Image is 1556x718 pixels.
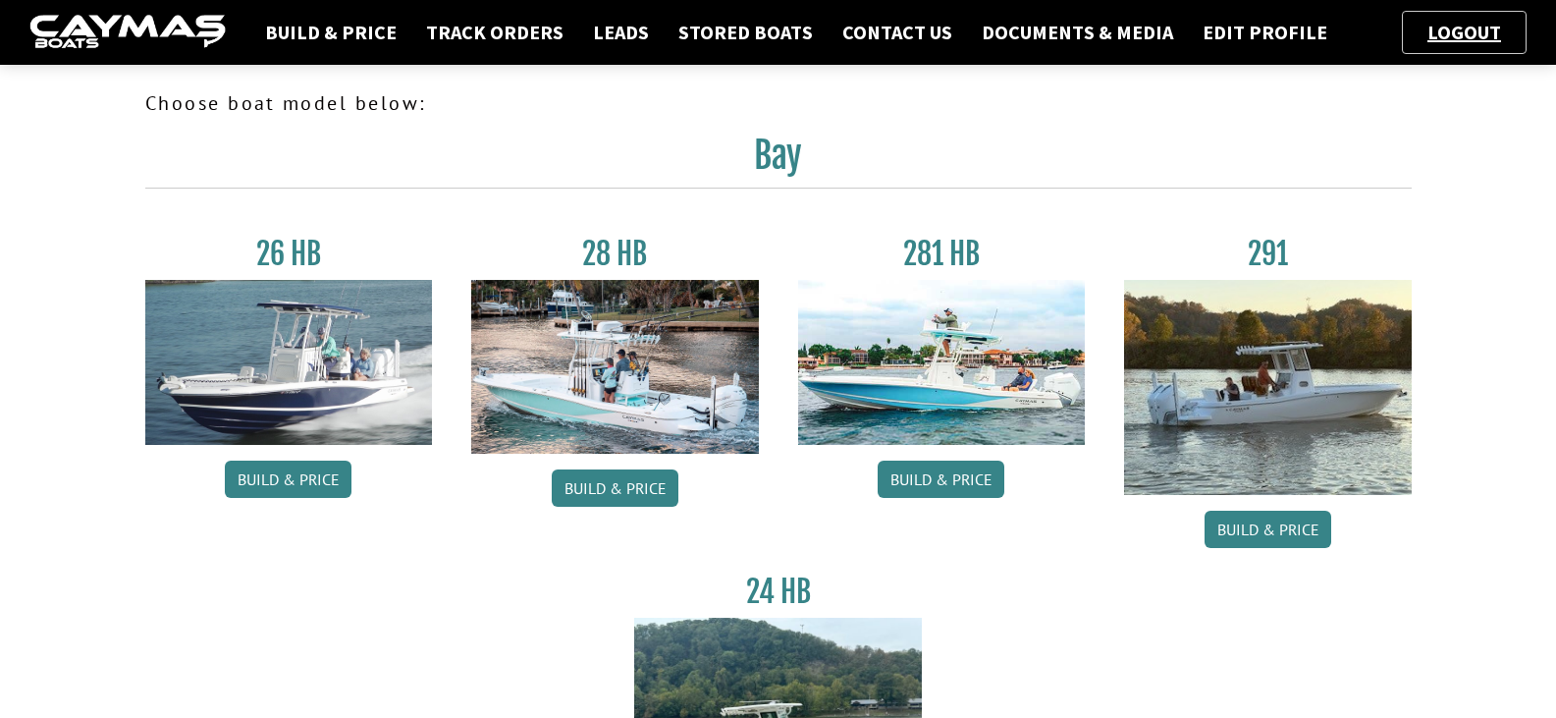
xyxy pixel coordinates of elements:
a: Contact Us [832,20,962,45]
h3: 291 [1124,236,1412,272]
a: Logout [1418,20,1511,44]
h3: 28 HB [471,236,759,272]
a: Track Orders [416,20,573,45]
img: 28-hb-twin.jpg [798,280,1086,445]
a: Edit Profile [1193,20,1337,45]
h2: Bay [145,134,1412,189]
img: 26_new_photo_resized.jpg [145,280,433,445]
a: Build & Price [1205,511,1331,548]
a: Leads [583,20,659,45]
a: Stored Boats [669,20,823,45]
h3: 26 HB [145,236,433,272]
p: Choose boat model below: [145,88,1412,118]
img: 291_Thumbnail.jpg [1124,280,1412,495]
h3: 24 HB [634,574,922,610]
a: Build & Price [225,461,351,498]
a: Documents & Media [972,20,1183,45]
img: caymas-dealer-connect-2ed40d3bc7270c1d8d7ffb4b79bf05adc795679939227970def78ec6f6c03838.gif [29,15,226,51]
img: 28_hb_thumbnail_for_caymas_connect.jpg [471,280,759,454]
a: Build & Price [255,20,406,45]
a: Build & Price [878,461,1004,498]
h3: 281 HB [798,236,1086,272]
a: Build & Price [552,469,678,507]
